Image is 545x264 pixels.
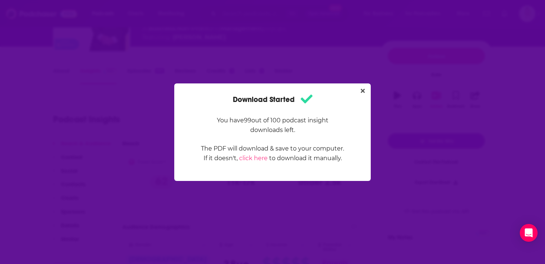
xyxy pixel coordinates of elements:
h1: Download Started [233,92,313,107]
div: Open Intercom Messenger [520,224,538,242]
a: click here [239,155,268,162]
p: You have 99 out of 100 podcast insight downloads left. [201,116,344,135]
button: Close [358,86,368,96]
p: The PDF will download & save to your computer. If it doesn't, to download it manually. [201,144,344,163]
